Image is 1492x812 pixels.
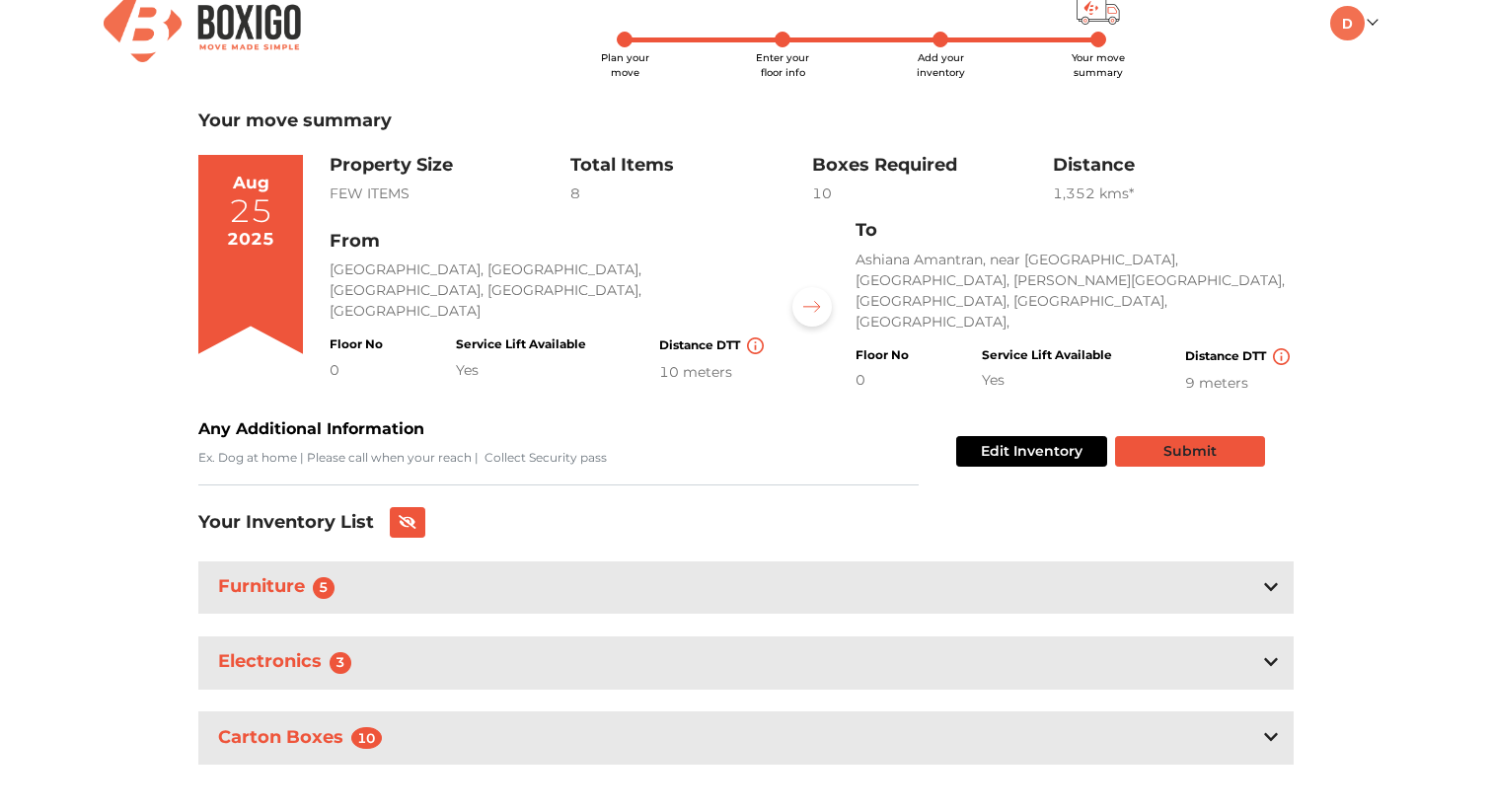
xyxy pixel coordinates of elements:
h4: Service Lift Available [456,337,586,351]
h4: Floor No [330,337,383,351]
span: Plan your move [601,51,649,79]
div: 0 [330,360,383,381]
h3: From [330,231,768,253]
div: FEW ITEMS [330,184,570,204]
h3: Carton Boxes [214,723,394,754]
h3: Property Size [330,155,570,177]
span: 3 [330,652,351,674]
h3: Furniture [214,572,346,603]
div: 10 meters [659,362,768,383]
span: Your move summary [1072,51,1125,79]
button: Submit [1115,436,1265,467]
h4: Service Lift Available [982,348,1112,362]
div: 10 [812,184,1053,204]
span: Add your inventory [917,51,965,79]
div: 8 [570,184,811,204]
span: 10 [351,727,382,749]
h3: Your Inventory List [198,512,374,534]
div: 9 meters [1185,373,1294,394]
button: Edit Inventory [956,436,1107,467]
h3: Distance [1053,155,1294,177]
h4: Distance DTT [1185,348,1294,365]
div: 25 [229,195,272,227]
h3: Total Items [570,155,811,177]
h3: Boxes Required [812,155,1053,177]
h3: Electronics [214,647,363,678]
div: 1,352 km s* [1053,184,1294,204]
div: 2025 [227,227,274,253]
div: 0 [856,370,909,391]
b: Any Additional Information [198,419,424,438]
span: 5 [313,577,335,599]
h3: Your move summary [198,111,1294,132]
p: Ashiana Amantran, near [GEOGRAPHIC_DATA], [GEOGRAPHIC_DATA], [PERSON_NAME][GEOGRAPHIC_DATA], [GEO... [856,250,1294,332]
h4: Floor No [856,348,909,362]
h4: Distance DTT [659,337,768,354]
h3: To [856,220,1294,242]
p: [GEOGRAPHIC_DATA], [GEOGRAPHIC_DATA], [GEOGRAPHIC_DATA], [GEOGRAPHIC_DATA], [GEOGRAPHIC_DATA] [330,259,768,322]
div: Yes [456,360,586,381]
div: Aug [233,171,269,196]
div: Yes [982,370,1112,391]
span: Enter your floor info [756,51,809,79]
